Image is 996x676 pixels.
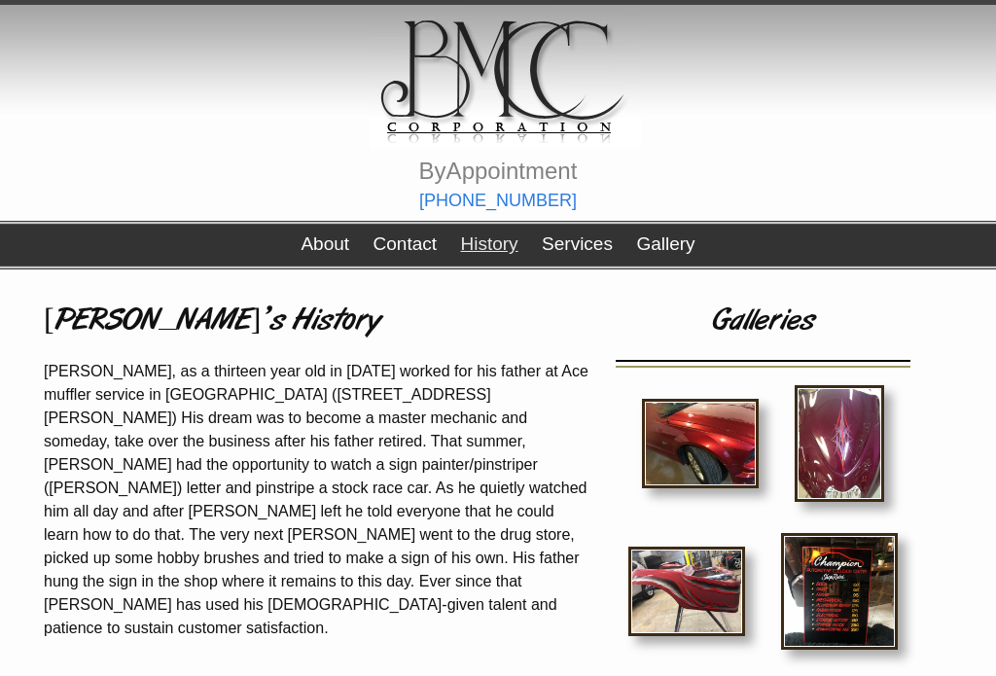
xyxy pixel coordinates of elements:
span: B [419,158,435,184]
a: About [301,233,349,254]
span: ointment [487,158,577,184]
p: [PERSON_NAME], as a thirteen year old in [DATE] worked for his father at Ace muffler service in [... [44,360,591,640]
img: IMG_2632.jpg [628,547,745,636]
img: IMG_4294.jpg [781,533,898,650]
a: History [460,233,517,254]
a: Contact [373,233,437,254]
h1: Galleries [606,299,919,345]
img: IMG_1688.JPG [642,399,759,488]
a: [PHONE_NUMBER] [419,191,577,210]
img: 29383.JPG [795,385,884,502]
img: logo.gif [370,5,641,149]
a: Services [542,233,613,254]
h1: [PERSON_NAME]’s History [44,299,591,345]
span: A [446,158,462,184]
a: Gallery [636,233,694,254]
